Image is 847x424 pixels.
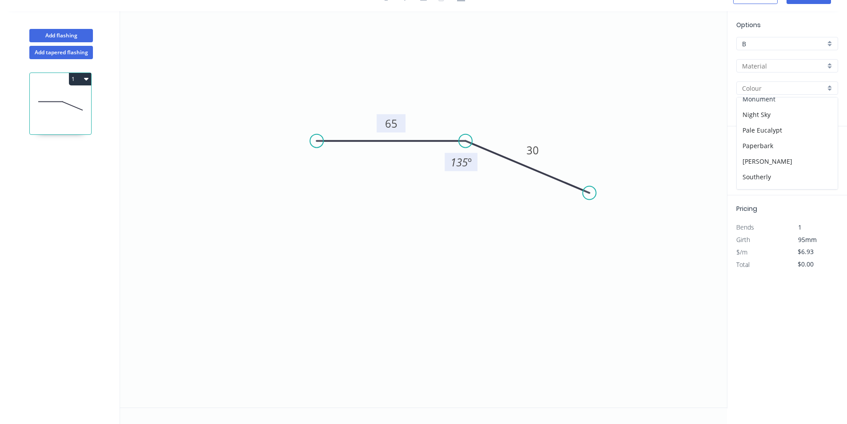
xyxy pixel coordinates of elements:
svg: 0 [120,11,727,408]
div: Night Sky [737,107,838,122]
tspan: º [468,155,472,170]
div: Paperbark [737,138,838,153]
div: Special Price [737,185,838,200]
button: Add tapered flashing [29,46,93,59]
span: Bends [736,223,754,231]
input: Material [742,61,825,71]
span: Girth [736,235,750,244]
span: Total [736,260,750,269]
tspan: 65 [385,116,397,131]
span: $/m [736,248,747,256]
tspan: 135 [450,155,468,170]
button: Add flashing [29,29,93,42]
span: 1 [798,223,802,231]
input: Colour [742,84,825,93]
button: 1 [69,73,91,85]
span: 95mm [798,235,817,244]
input: Price level [742,39,825,48]
div: [PERSON_NAME] [737,153,838,169]
div: Southerly [737,169,838,185]
tspan: 30 [526,143,539,157]
div: Pale Eucalypt [737,122,838,138]
div: Monument [737,91,838,107]
span: Pricing [736,204,757,213]
span: Options [736,20,761,29]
